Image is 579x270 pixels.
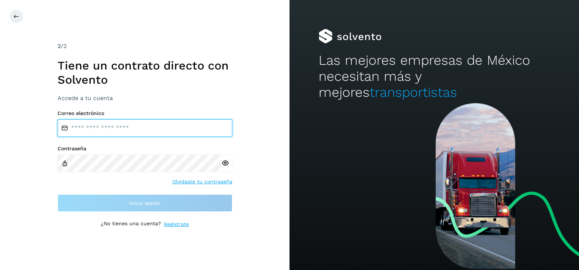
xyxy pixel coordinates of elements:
[319,52,550,101] h2: Las mejores empresas de México necesitan más y mejores
[58,95,232,102] h3: Accede a tu cuenta
[58,59,232,87] h1: Tiene un contrato directo con Solvento
[101,221,161,228] p: ¿No tienes una cuenta?
[58,146,232,152] label: Contraseña
[164,221,189,228] a: Regístrate
[370,84,457,100] span: transportistas
[58,110,232,116] label: Correo electrónico
[129,200,160,206] span: Inicia sesión
[58,42,232,51] div: /2
[58,194,232,212] button: Inicia sesión
[58,43,61,49] span: 2
[172,178,232,186] a: Olvidaste tu contraseña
